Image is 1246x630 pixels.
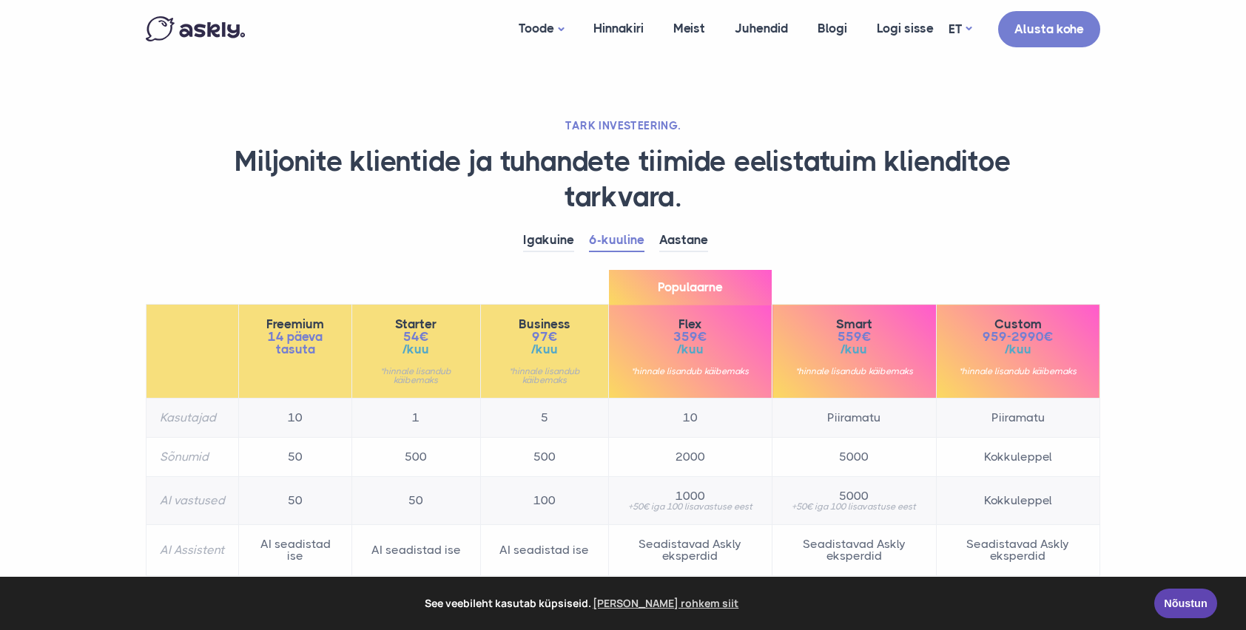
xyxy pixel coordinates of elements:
td: 5 [480,399,608,438]
small: *hinnale lisandub käibemaks [494,367,595,385]
a: Igakuine [523,229,574,252]
span: Custom [950,318,1086,331]
span: /kuu [366,343,466,356]
td: Seadistavad Askly eksperdid [936,525,1099,576]
td: 50 [352,477,480,525]
small: *hinnale lisandub käibemaks [786,367,922,376]
span: /kuu [622,343,758,356]
span: Kokkuleppel [950,495,1086,507]
td: 2000 [608,438,772,477]
img: Askly [146,16,245,41]
span: 959-2990€ [950,331,1086,343]
td: 10 [608,399,772,438]
th: Sõnumid [147,438,239,477]
td: 1 [352,399,480,438]
td: Seadistavad Askly eksperdid [772,525,936,576]
span: /kuu [494,343,595,356]
span: /kuu [786,343,922,356]
a: Aastane [659,229,708,252]
td: 500 [352,438,480,477]
span: 5000 [786,490,922,502]
td: 5000 [772,438,936,477]
h1: Miljonite klientide ja tuhandete tiimide eelistatuim klienditoe tarkvara. [146,144,1100,214]
span: /kuu [950,343,1086,356]
td: Seadistavad Askly eksperdid [608,525,772,576]
a: Alusta kohe [998,11,1100,47]
td: AI seadistad ise [352,525,480,576]
span: 14 päeva tasuta [252,331,338,356]
small: +50€ iga 100 lisavastuse eest [786,502,922,511]
td: Kokkuleppel [936,438,1099,477]
a: learn more about cookies [591,592,741,614]
span: 559€ [786,331,922,343]
td: 100 [480,477,608,525]
small: +50€ iga 100 lisavastuse eest [622,502,758,511]
td: AI seadistad ise [480,525,608,576]
span: Business [494,318,595,331]
h2: TARK INVESTEERING. [146,118,1100,133]
th: AI vastused [147,477,239,525]
span: See veebileht kasutab küpsiseid. [21,592,1144,614]
td: AI seadistad ise [239,525,352,576]
span: Flex [622,318,758,331]
small: *hinnale lisandub käibemaks [622,367,758,376]
span: Freemium [252,318,338,331]
span: 97€ [494,331,595,343]
td: 50 [239,477,352,525]
span: Populaarne [609,270,772,305]
span: 54€ [366,331,466,343]
small: *hinnale lisandub käibemaks [950,367,1086,376]
th: AI Assistent [147,525,239,576]
td: 500 [480,438,608,477]
td: Piiramatu [772,399,936,438]
span: 1000 [622,490,758,502]
span: 359€ [622,331,758,343]
span: Smart [786,318,922,331]
td: 50 [239,438,352,477]
a: Nõustun [1154,589,1217,618]
td: Piiramatu [936,399,1099,438]
a: ET [949,18,971,40]
span: Starter [366,318,466,331]
th: Kasutajad [147,399,239,438]
td: 10 [239,399,352,438]
a: 6-kuuline [589,229,644,252]
small: *hinnale lisandub käibemaks [366,367,466,385]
